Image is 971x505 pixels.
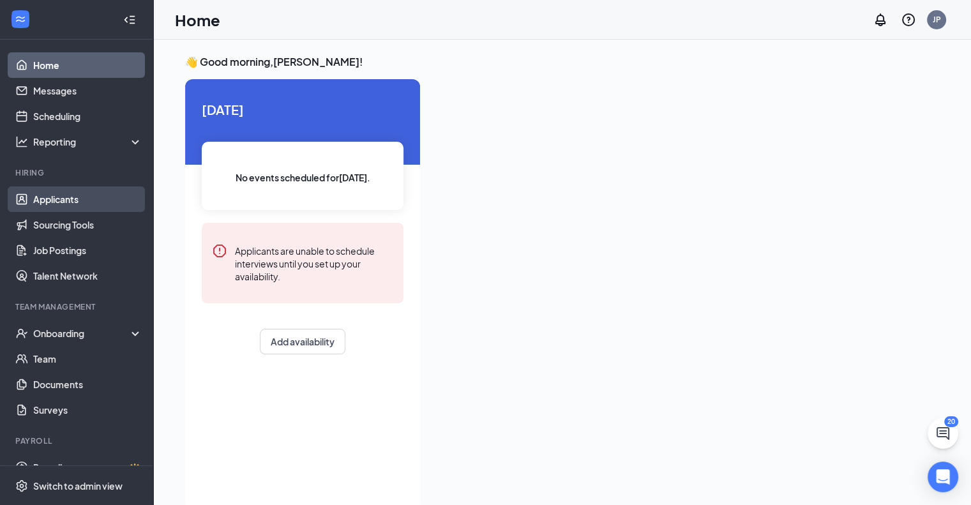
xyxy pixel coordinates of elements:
a: Talent Network [33,263,142,289]
a: Sourcing Tools [33,212,142,237]
a: Applicants [33,186,142,212]
a: Messages [33,78,142,103]
div: Team Management [15,301,140,312]
h1: Home [175,9,220,31]
button: Add availability [260,329,345,354]
div: 20 [944,416,958,427]
svg: Analysis [15,135,28,148]
div: Reporting [33,135,143,148]
svg: WorkstreamLogo [14,13,27,26]
svg: Collapse [123,13,136,26]
a: Surveys [33,397,142,423]
div: Applicants are unable to schedule interviews until you set up your availability. [235,243,393,283]
a: Home [33,52,142,78]
h3: 👋 Good morning, [PERSON_NAME] ! [185,55,939,69]
a: PayrollCrown [33,455,142,480]
svg: Notifications [873,12,888,27]
a: Documents [33,372,142,397]
a: Team [33,346,142,372]
svg: Error [212,243,227,259]
svg: QuestionInfo [901,12,916,27]
div: Payroll [15,435,140,446]
div: Open Intercom Messenger [928,462,958,492]
svg: Settings [15,479,28,492]
a: Scheduling [33,103,142,129]
a: Job Postings [33,237,142,263]
svg: ChatActive [935,426,951,441]
span: [DATE] [202,100,403,119]
div: Onboarding [33,327,132,340]
svg: UserCheck [15,327,28,340]
span: No events scheduled for [DATE] . [236,170,370,185]
div: Switch to admin view [33,479,123,492]
div: JP [933,14,941,25]
div: Hiring [15,167,140,178]
button: ChatActive [928,418,958,449]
